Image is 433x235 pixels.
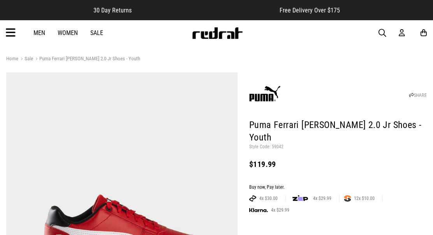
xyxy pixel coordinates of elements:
[292,195,308,202] img: zip
[249,208,268,212] img: KLARNA
[310,195,334,202] span: 4x $29.99
[249,195,256,202] img: AFTERPAY
[409,93,427,98] a: SHARE
[90,29,103,37] a: Sale
[6,56,18,61] a: Home
[93,7,132,14] span: 30 Day Returns
[58,29,78,37] a: Women
[256,195,281,202] span: 4x $30.00
[147,6,264,14] iframe: Customer reviews powered by Trustpilot
[249,119,427,144] h1: Puma Ferrari [PERSON_NAME] 2.0 Jr Shoes - Youth
[249,79,280,110] img: Puma
[33,29,45,37] a: Men
[249,184,427,191] div: Buy now, Pay later.
[18,56,33,63] a: Sale
[268,207,292,213] span: 4x $29.99
[280,7,340,14] span: Free Delivery Over $175
[249,144,427,150] p: Style Code: 59042
[33,56,140,63] a: Puma Ferrari [PERSON_NAME] 2.0 Jr Shoes - Youth
[344,195,351,202] img: SPLITPAY
[192,27,243,39] img: Redrat logo
[249,160,427,169] div: $119.99
[351,195,378,202] span: 12x $10.00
